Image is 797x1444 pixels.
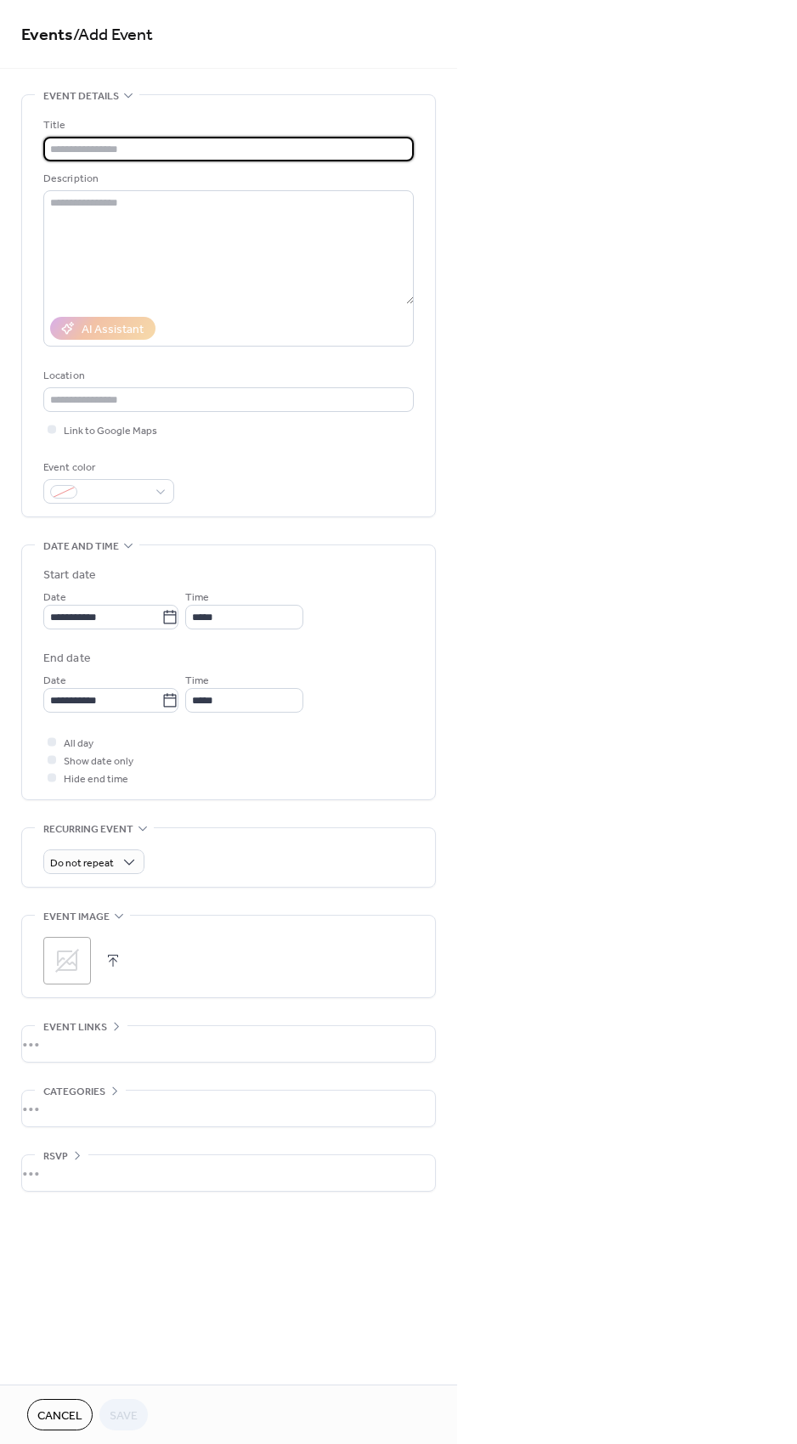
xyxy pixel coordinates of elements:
div: ••• [22,1155,435,1191]
div: Start date [43,567,96,584]
span: Event details [43,87,119,105]
span: Event image [43,908,110,926]
span: / Add Event [73,19,153,52]
span: Categories [43,1083,105,1101]
div: ••• [22,1026,435,1062]
span: Time [185,589,209,606]
span: RSVP [43,1148,68,1165]
a: Events [21,19,73,52]
span: Do not repeat [50,854,114,873]
div: Description [43,170,410,188]
span: Event links [43,1018,107,1036]
span: Hide end time [64,770,128,788]
span: Date and time [43,538,119,556]
span: Recurring event [43,821,133,838]
div: Location [43,367,410,385]
span: Date [43,589,66,606]
span: Link to Google Maps [64,422,157,440]
span: Show date only [64,753,133,770]
button: Cancel [27,1399,93,1430]
div: ; [43,937,91,984]
span: All day [64,735,93,753]
span: Time [185,672,209,690]
span: Date [43,672,66,690]
div: Title [43,116,410,134]
div: End date [43,650,91,668]
span: Cancel [37,1407,82,1425]
div: Event color [43,459,171,477]
div: ••• [22,1091,435,1126]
